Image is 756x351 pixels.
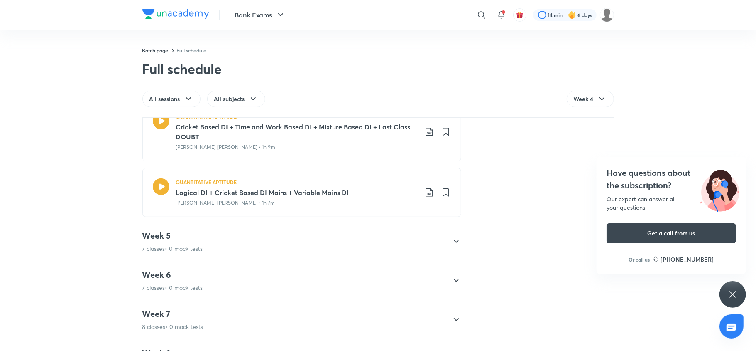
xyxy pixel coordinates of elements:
div: Full schedule [142,61,222,77]
img: Company Logo [142,9,209,19]
button: Get a call from us [607,223,736,243]
h6: [PHONE_NUMBER] [661,255,714,264]
button: avatar [513,8,526,22]
img: ttu_illustration_new.svg [694,167,746,212]
a: Batch page [142,47,169,54]
a: QUANTITATIVE APTITUDECricket Based DI + Time and Work Based DI + Mixture Based DI + Last Class DO... [142,102,461,161]
p: 8 classes • 0 mock tests [142,323,203,331]
a: Full schedule [177,47,207,54]
div: Week 78 classes• 0 mock tests [136,309,461,331]
h3: Logical DI + Cricket Based DI Mains + Variable Mains DI [176,188,418,198]
span: Week 4 [574,95,594,103]
h4: Week 5 [142,230,203,241]
a: [PHONE_NUMBER] [653,255,714,264]
a: QUANTITATIVE APTITUDELogical DI + Cricket Based DI Mains + Variable Mains DI[PERSON_NAME] [PERSON... [142,168,461,217]
h4: Week 7 [142,309,203,319]
h4: Have questions about the subscription? [607,167,736,192]
div: Our expert can answer all your questions [607,195,736,212]
img: streak [568,11,576,19]
p: Or call us [629,256,650,263]
h3: Cricket Based DI + Time and Work Based DI + Mixture Based DI + Last Class DOUBT [176,122,418,142]
p: 7 classes • 0 mock tests [142,284,203,292]
p: [PERSON_NAME] [PERSON_NAME] • 1h 9m [176,143,276,151]
span: All sessions [149,95,180,103]
h5: QUANTITATIVE APTITUDE [176,178,237,186]
div: Week 67 classes• 0 mock tests [136,269,461,292]
p: [PERSON_NAME] [PERSON_NAME] • 1h 7m [176,199,275,207]
img: avatar [516,11,524,19]
p: 7 classes • 0 mock tests [142,245,203,253]
img: rohit [600,8,614,22]
span: All subjects [214,95,245,103]
button: Bank Exams [230,7,291,23]
h4: Week 6 [142,269,203,280]
div: Week 57 classes• 0 mock tests [136,230,461,253]
a: Company Logo [142,9,209,21]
